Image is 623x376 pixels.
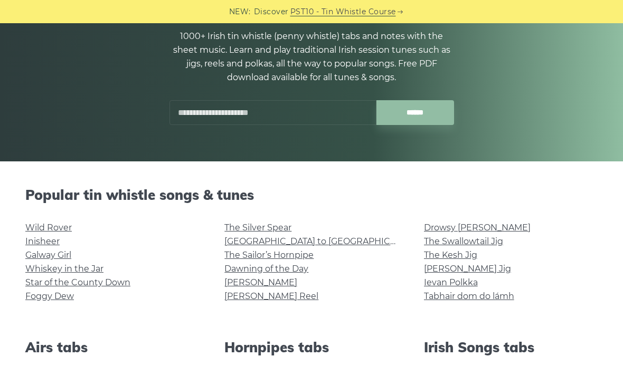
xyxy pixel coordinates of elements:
[25,236,60,246] a: Inisheer
[25,339,199,355] h2: Airs tabs
[424,250,477,260] a: The Kesh Jig
[290,6,396,18] a: PST10 - Tin Whistle Course
[25,291,74,301] a: Foggy Dew
[224,277,297,287] a: [PERSON_NAME]
[424,291,514,301] a: Tabhair dom do lámh
[229,6,251,18] span: NEW:
[224,250,314,260] a: The Sailor’s Hornpipe
[224,291,318,301] a: [PERSON_NAME] Reel
[224,223,291,233] a: The Silver Spear
[25,277,130,287] a: Star of the County Down
[424,223,531,233] a: Drowsy [PERSON_NAME]
[224,264,308,274] a: Dawning of the Day
[224,236,419,246] a: [GEOGRAPHIC_DATA] to [GEOGRAPHIC_DATA]
[224,339,398,355] h2: Hornpipes tabs
[254,6,289,18] span: Discover
[169,30,454,84] p: 1000+ Irish tin whistle (penny whistle) tabs and notes with the sheet music. Learn and play tradi...
[424,264,511,274] a: [PERSON_NAME] Jig
[25,223,72,233] a: Wild Rover
[25,264,103,274] a: Whiskey in the Jar
[424,339,598,355] h2: Irish Songs tabs
[424,236,503,246] a: The Swallowtail Jig
[25,250,71,260] a: Galway Girl
[424,277,478,287] a: Ievan Polkka
[25,187,598,203] h2: Popular tin whistle songs & tunes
